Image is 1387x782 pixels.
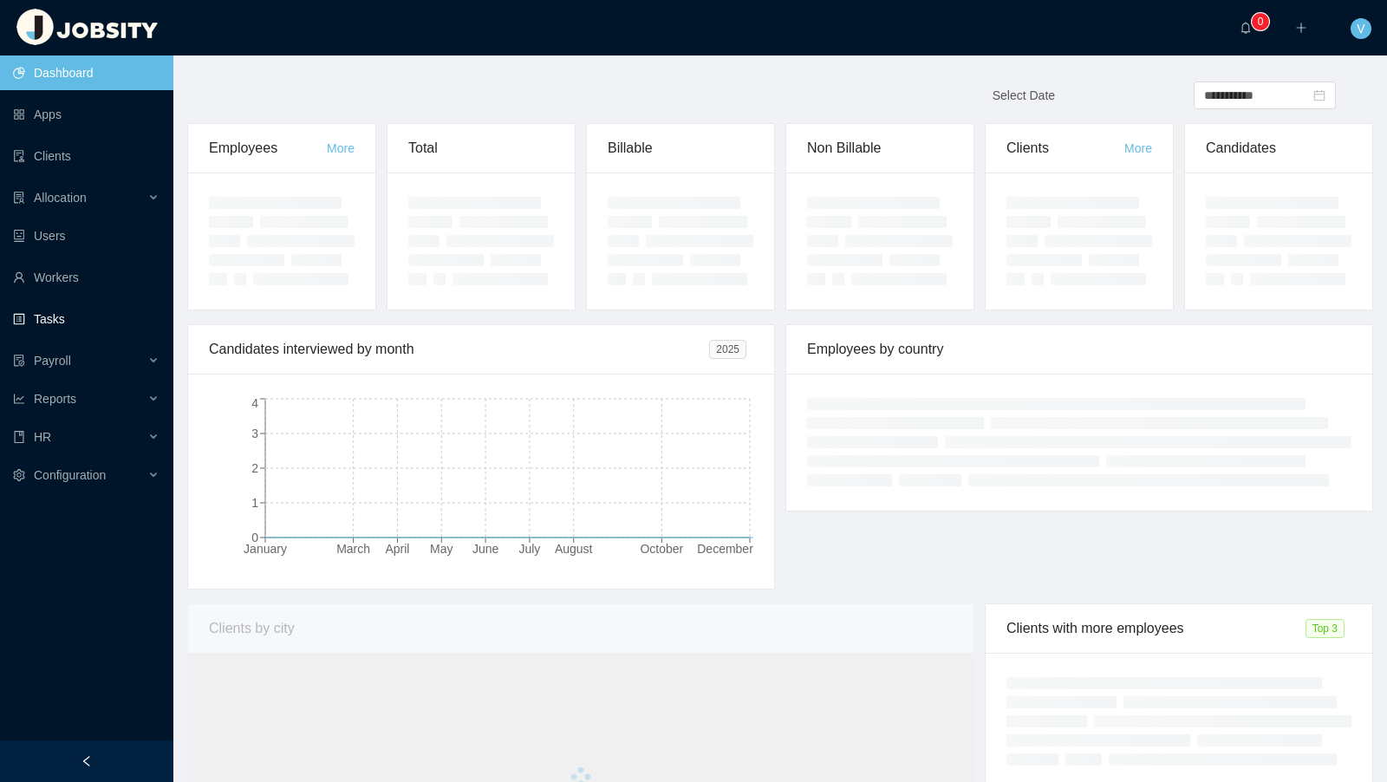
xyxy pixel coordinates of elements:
[251,531,258,544] tspan: 0
[807,124,953,173] div: Non Billable
[251,427,258,440] tspan: 3
[251,396,258,410] tspan: 4
[336,542,370,556] tspan: March
[1206,124,1351,173] div: Candidates
[1306,619,1345,638] span: Top 3
[13,393,25,405] i: icon: line-chart
[13,55,160,90] a: icon: pie-chartDashboard
[993,88,1055,102] span: Select Date
[13,355,25,367] i: icon: file-protect
[13,260,160,295] a: icon: userWorkers
[385,542,409,556] tspan: April
[1252,13,1269,30] sup: 0
[13,431,25,443] i: icon: book
[244,542,287,556] tspan: January
[327,141,355,155] a: More
[697,542,753,556] tspan: December
[1240,22,1252,34] i: icon: bell
[472,542,499,556] tspan: June
[13,139,160,173] a: icon: auditClients
[13,469,25,481] i: icon: setting
[13,218,160,253] a: icon: robotUsers
[1295,22,1307,34] i: icon: plus
[34,430,51,444] span: HR
[1006,124,1124,173] div: Clients
[430,542,453,556] tspan: May
[608,124,753,173] div: Billable
[1313,89,1325,101] i: icon: calendar
[555,542,593,556] tspan: August
[13,192,25,204] i: icon: solution
[1357,18,1364,39] span: V
[34,354,71,368] span: Payroll
[13,302,160,336] a: icon: profileTasks
[34,191,87,205] span: Allocation
[209,124,327,173] div: Employees
[34,392,76,406] span: Reports
[34,468,106,482] span: Configuration
[13,97,160,132] a: icon: appstoreApps
[709,340,746,359] span: 2025
[1006,604,1306,653] div: Clients with more employees
[807,325,1351,374] div: Employees by country
[1124,141,1152,155] a: More
[209,325,709,374] div: Candidates interviewed by month
[518,542,540,556] tspan: July
[251,461,258,475] tspan: 2
[251,496,258,510] tspan: 1
[640,542,683,556] tspan: October
[408,124,554,173] div: Total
